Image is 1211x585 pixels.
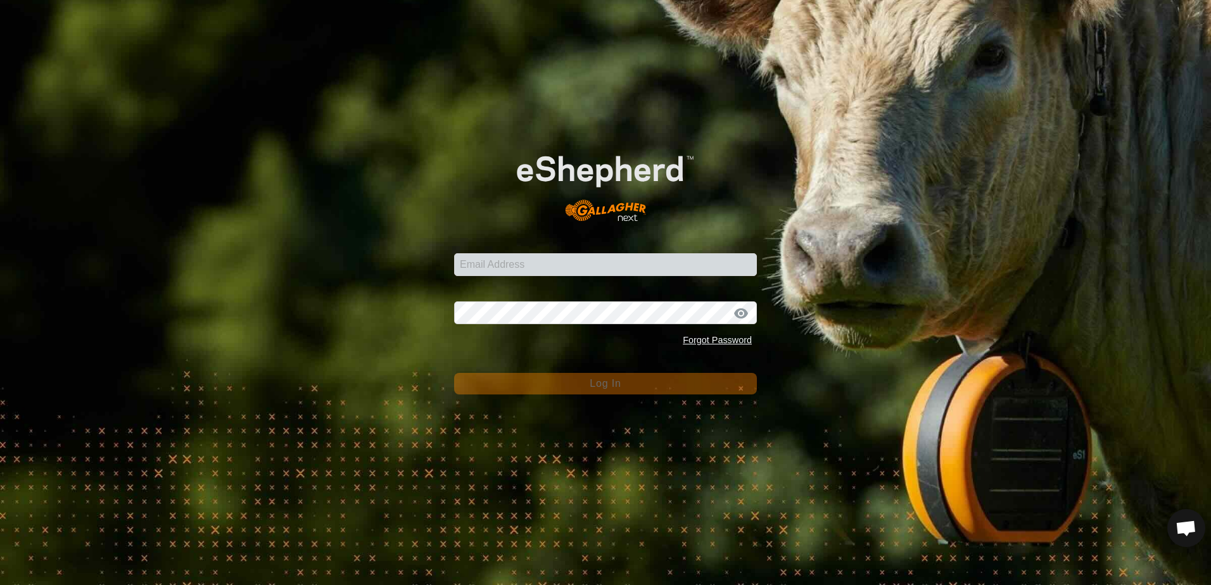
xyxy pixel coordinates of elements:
[1167,509,1205,547] div: Open chat
[454,253,757,276] input: Email Address
[485,130,726,234] img: E-shepherd Logo
[590,378,621,389] span: Log In
[683,335,752,345] a: Forgot Password
[454,373,757,394] button: Log In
